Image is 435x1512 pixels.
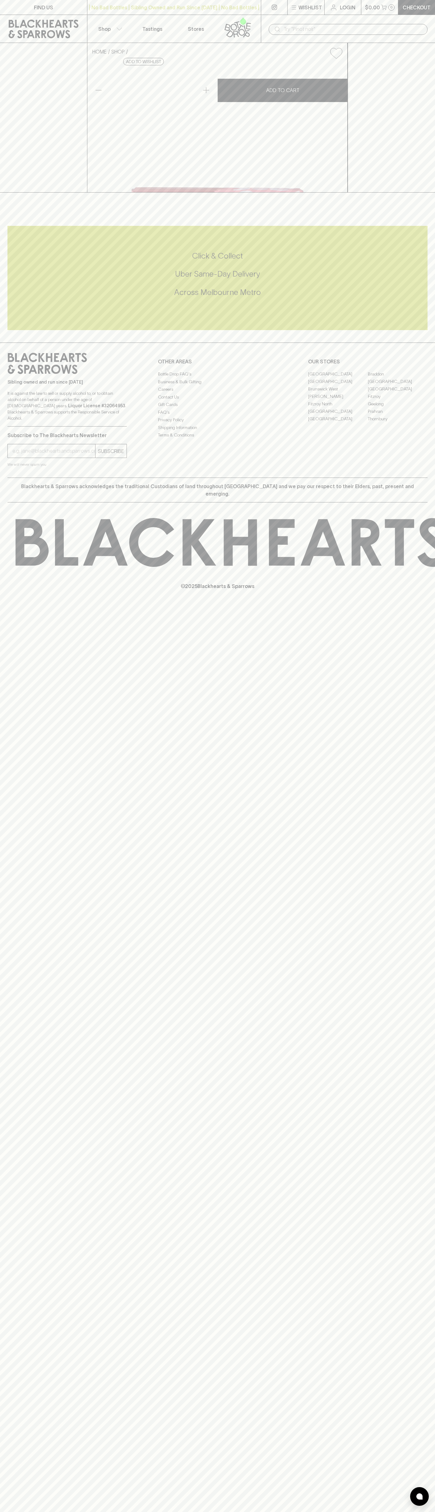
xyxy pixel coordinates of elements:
[87,15,131,43] button: Shop
[7,287,428,297] h5: Across Melbourne Metro
[7,379,127,385] p: Sibling owned and run since [DATE]
[95,444,127,458] button: SUBSCRIBE
[416,1493,423,1500] img: bubble-icon
[7,251,428,261] h5: Click & Collect
[158,432,277,439] a: Terms & Conditions
[368,385,428,393] a: [GEOGRAPHIC_DATA]
[158,358,277,365] p: OTHER AREAS
[111,49,125,54] a: SHOP
[7,269,428,279] h5: Uber Same-Day Delivery
[368,415,428,422] a: Thornbury
[7,432,127,439] p: Subscribe to The Blackhearts Newsletter
[308,378,368,385] a: [GEOGRAPHIC_DATA]
[68,403,125,408] strong: Liquor License #32064953
[308,358,428,365] p: OUR STORES
[328,45,345,61] button: Add to wishlist
[158,416,277,424] a: Privacy Policy
[158,378,277,385] a: Business & Bulk Gifting
[368,378,428,385] a: [GEOGRAPHIC_DATA]
[158,371,277,378] a: Bottle Drop FAQ's
[12,483,423,497] p: Blackhearts & Sparrows acknowledges the traditional Custodians of land throughout [GEOGRAPHIC_DAT...
[365,4,380,11] p: $0.00
[368,370,428,378] a: Braddon
[188,25,204,33] p: Stores
[12,446,95,456] input: e.g. jane@blackheartsandsparrows.com.au
[308,370,368,378] a: [GEOGRAPHIC_DATA]
[7,461,127,468] p: We will never spam you
[266,86,299,94] p: ADD TO CART
[158,386,277,393] a: Careers
[298,4,322,11] p: Wishlist
[308,400,368,408] a: Fitzroy North
[87,64,347,192] img: 38550.png
[308,393,368,400] a: [PERSON_NAME]
[308,408,368,415] a: [GEOGRAPHIC_DATA]
[308,385,368,393] a: Brunswick West
[98,447,124,455] p: SUBSCRIBE
[142,25,162,33] p: Tastings
[403,4,431,11] p: Checkout
[218,79,348,102] button: ADD TO CART
[98,25,111,33] p: Shop
[368,400,428,408] a: Geelong
[158,393,277,401] a: Contact Us
[158,424,277,431] a: Shipping Information
[158,408,277,416] a: FAQ's
[174,15,218,43] a: Stores
[390,6,393,9] p: 0
[123,58,164,65] button: Add to wishlist
[7,390,127,421] p: It is against the law to sell or supply alcohol to, or to obtain alcohol on behalf of a person un...
[131,15,174,43] a: Tastings
[92,49,107,54] a: HOME
[7,226,428,330] div: Call to action block
[368,408,428,415] a: Prahran
[34,4,53,11] p: FIND US
[308,415,368,422] a: [GEOGRAPHIC_DATA]
[368,393,428,400] a: Fitzroy
[340,4,355,11] p: Login
[284,24,423,34] input: Try "Pinot noir"
[158,401,277,408] a: Gift Cards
